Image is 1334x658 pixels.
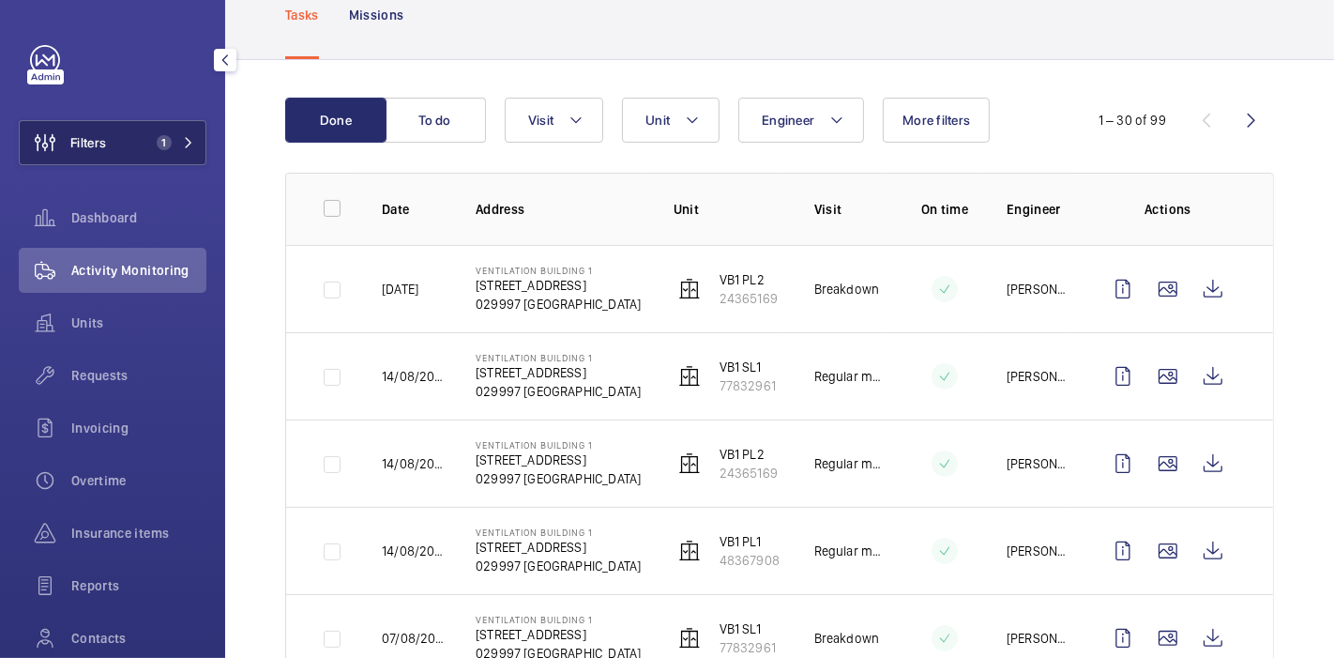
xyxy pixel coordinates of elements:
[1007,200,1070,219] p: Engineer
[1100,200,1235,219] p: Actions
[1099,111,1166,130] div: 1 – 30 of 99
[476,538,641,557] p: [STREET_ADDRESS]
[476,625,641,644] p: [STREET_ADDRESS]
[1007,629,1070,648] p: [PERSON_NAME]
[70,133,106,152] span: Filters
[476,557,641,575] p: 029997 [GEOGRAPHIC_DATA]
[678,278,701,300] img: elevator.svg
[476,439,641,451] p: Ventilation Building 1
[720,270,778,289] p: VB1 PL2
[285,6,319,24] p: Tasks
[382,200,446,219] p: Date
[720,620,776,638] p: VB1 SL1
[476,527,641,538] p: Ventilation Building 1
[476,295,641,314] p: 029997 [GEOGRAPHIC_DATA]
[720,289,778,308] p: 24365169
[622,98,720,143] button: Unit
[678,365,701,388] img: elevator.svg
[814,367,883,386] p: Regular maintenance
[814,629,880,648] p: Breakdown
[720,376,776,395] p: 77832961
[285,98,387,143] button: Done
[476,382,641,401] p: 029997 [GEOGRAPHIC_DATA]
[71,576,206,595] span: Reports
[71,314,206,332] span: Units
[476,265,641,276] p: Ventilation Building 1
[720,638,776,657] p: 77832961
[71,629,206,648] span: Contacts
[913,200,977,219] p: On time
[1007,454,1070,473] p: [PERSON_NAME]
[382,629,446,648] p: 07/08/2025
[528,113,553,128] span: Visit
[385,98,486,143] button: To do
[678,540,701,562] img: elevator.svg
[71,471,206,490] span: Overtime
[71,208,206,227] span: Dashboard
[762,113,814,128] span: Engineer
[1007,280,1070,298] p: [PERSON_NAME]
[476,363,641,382] p: [STREET_ADDRESS]
[476,451,641,469] p: [STREET_ADDRESS]
[71,419,206,437] span: Invoicing
[382,367,446,386] p: 14/08/2025
[645,113,670,128] span: Unit
[382,454,446,473] p: 14/08/2025
[476,352,641,363] p: Ventilation Building 1
[738,98,864,143] button: Engineer
[19,120,206,165] button: Filters1
[678,627,701,650] img: elevator.svg
[814,200,883,219] p: Visit
[1007,542,1070,560] p: [PERSON_NAME]
[505,98,603,143] button: Visit
[71,524,206,543] span: Insurance items
[71,261,206,280] span: Activity Monitoring
[720,532,780,551] p: VB1 PL1
[720,358,776,376] p: VB1 SL1
[814,454,883,473] p: Regular maintenance
[71,366,206,385] span: Requests
[678,452,701,475] img: elevator.svg
[476,469,641,488] p: 029997 [GEOGRAPHIC_DATA]
[720,551,780,570] p: 48367908
[902,113,970,128] span: More filters
[349,6,404,24] p: Missions
[720,445,778,464] p: VB1 PL2
[1007,367,1070,386] p: [PERSON_NAME]
[720,464,778,482] p: 24365169
[814,542,883,560] p: Regular maintenance
[476,276,641,295] p: [STREET_ADDRESS]
[476,200,644,219] p: Address
[157,135,172,150] span: 1
[674,200,784,219] p: Unit
[814,280,880,298] p: Breakdown
[382,280,418,298] p: [DATE]
[476,614,641,625] p: Ventilation Building 1
[382,542,446,560] p: 14/08/2025
[883,98,990,143] button: More filters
